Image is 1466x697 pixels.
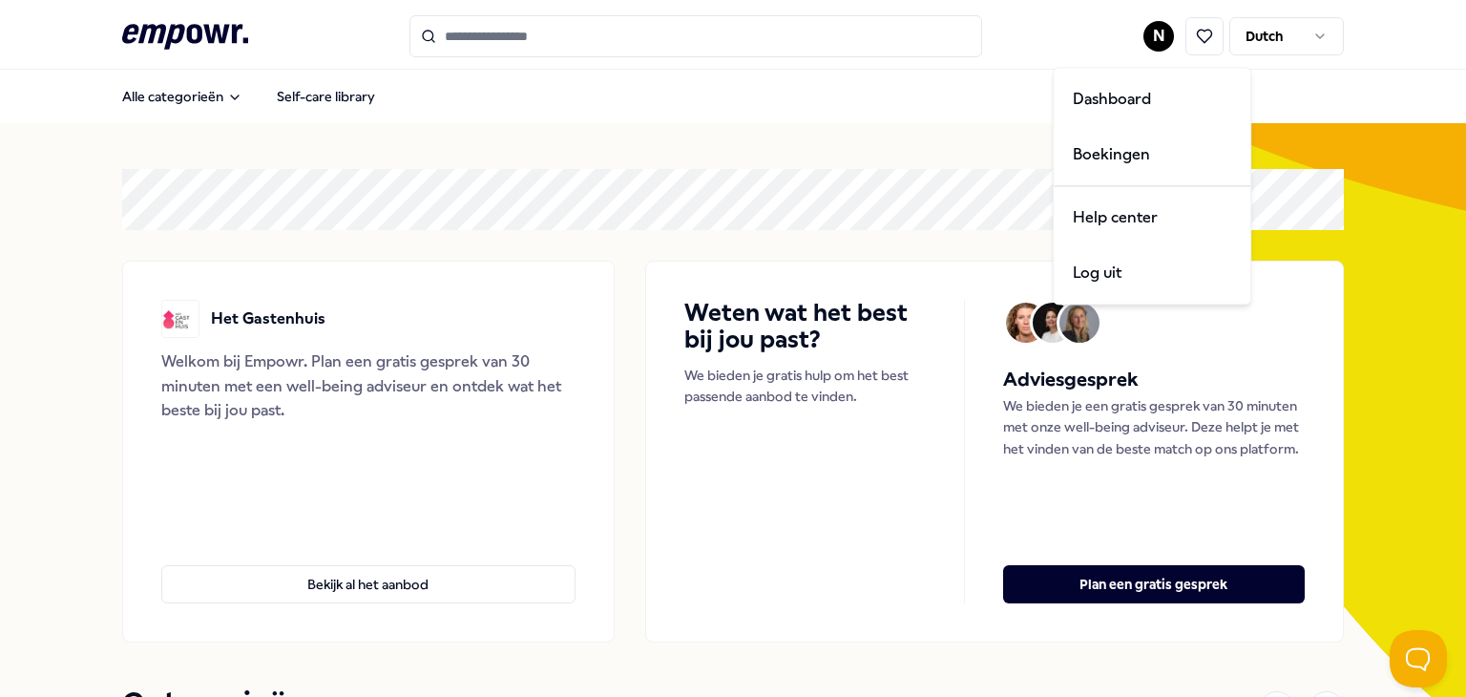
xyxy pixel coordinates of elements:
div: Log uit [1058,245,1246,301]
a: Help center [1058,191,1246,246]
a: Dashboard [1058,72,1246,127]
div: N [1053,67,1251,305]
a: Boekingen [1058,127,1246,182]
